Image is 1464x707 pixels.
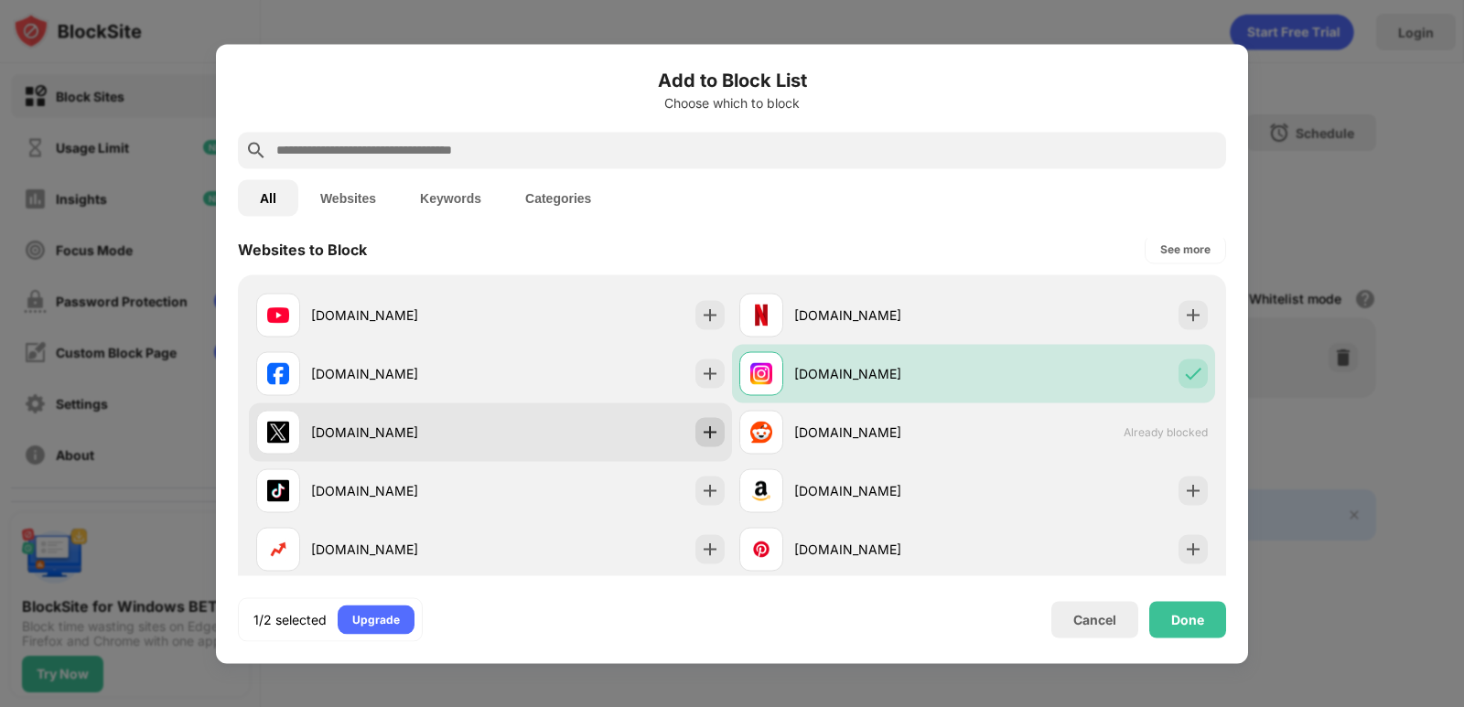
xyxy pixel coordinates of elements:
[238,240,367,258] div: Websites to Block
[398,179,503,216] button: Keywords
[750,421,772,443] img: favicons
[267,304,289,326] img: favicons
[311,364,490,383] div: [DOMAIN_NAME]
[1171,612,1204,627] div: Done
[238,66,1226,93] h6: Add to Block List
[267,538,289,560] img: favicons
[267,362,289,384] img: favicons
[750,538,772,560] img: favicons
[794,540,974,559] div: [DOMAIN_NAME]
[794,305,974,325] div: [DOMAIN_NAME]
[267,479,289,501] img: favicons
[750,304,772,326] img: favicons
[794,481,974,500] div: [DOMAIN_NAME]
[503,179,613,216] button: Categories
[311,305,490,325] div: [DOMAIN_NAME]
[1073,612,1116,627] div: Cancel
[352,610,400,628] div: Upgrade
[750,479,772,501] img: favicons
[1160,240,1211,258] div: See more
[750,362,772,384] img: favicons
[238,179,298,216] button: All
[245,139,267,161] img: search.svg
[311,423,490,442] div: [DOMAIN_NAME]
[311,540,490,559] div: [DOMAIN_NAME]
[794,364,974,383] div: [DOMAIN_NAME]
[1124,425,1208,439] span: Already blocked
[267,421,289,443] img: favicons
[311,481,490,500] div: [DOMAIN_NAME]
[298,179,398,216] button: Websites
[238,95,1226,110] div: Choose which to block
[253,610,327,628] div: 1/2 selected
[794,423,974,442] div: [DOMAIN_NAME]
